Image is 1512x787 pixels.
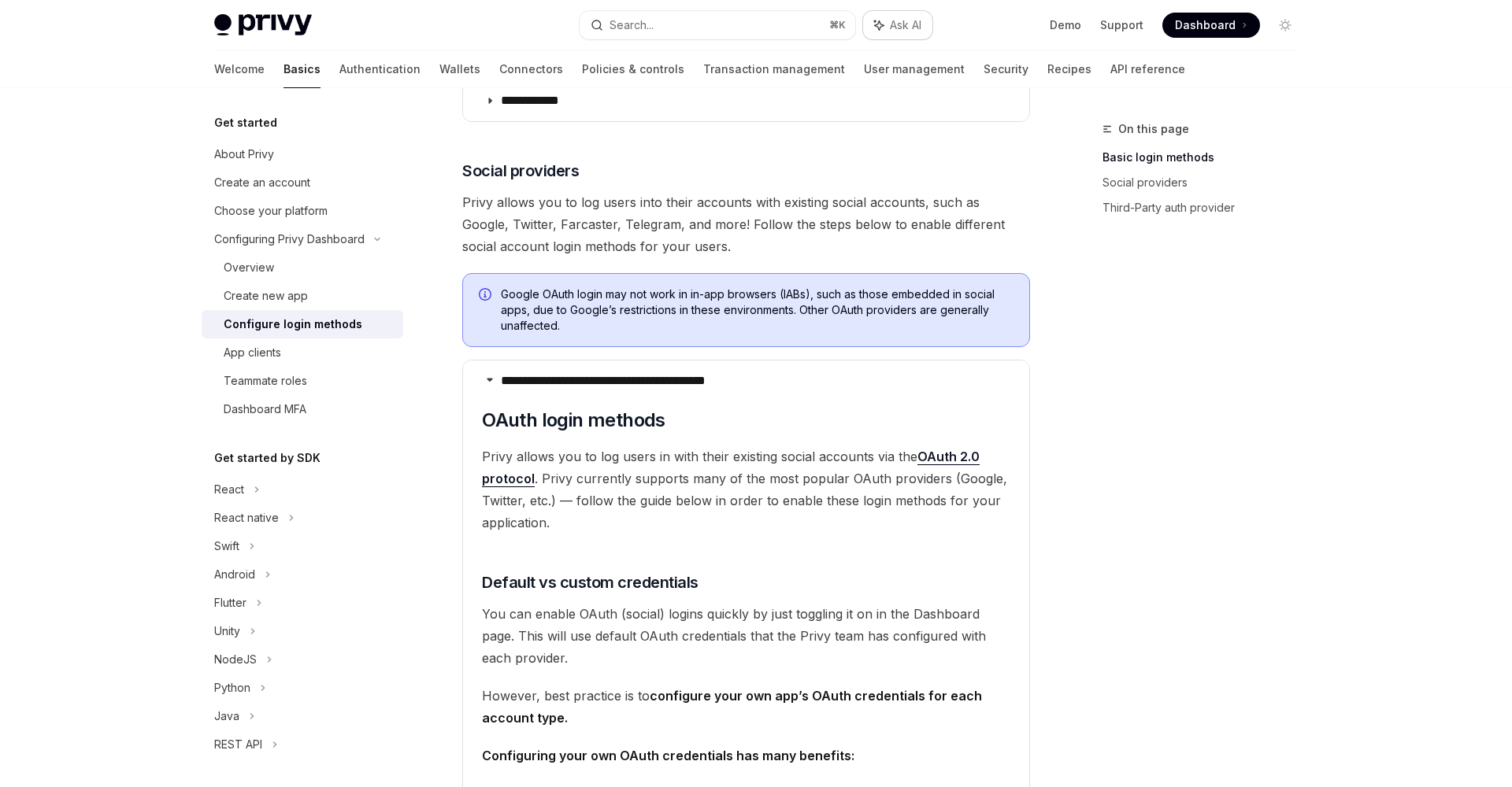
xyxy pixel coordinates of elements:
a: Support [1100,17,1143,33]
div: Dashboard MFA [224,400,306,419]
a: Authentication [339,50,421,88]
a: About Privy [202,140,403,168]
div: React [214,480,244,499]
a: Connectors [499,50,563,88]
a: Third-Party auth provider [1102,195,1310,220]
a: Policies & controls [582,50,684,88]
div: About Privy [214,145,274,164]
a: Demo [1050,17,1081,33]
span: Google OAuth login may not work in in-app browsers (IABs), such as those embedded in social apps,... [501,286,1014,334]
a: App clients [202,338,403,367]
div: Android [214,565,255,584]
div: Python [214,678,250,697]
a: Choose your platform [202,197,403,225]
a: Configure login methods [202,310,403,338]
span: Social providers [462,160,579,182]
h5: Get started [214,113,277,132]
div: Unity [214,622,240,641]
button: Search...⌘K [580,11,855,39]
a: Recipes [1047,50,1091,88]
a: Create an account [202,168,403,197]
a: Overview [202,253,403,282]
div: Configuring Privy Dashboard [214,230,365,249]
span: Default vs custom credentials [482,571,699,593]
div: Swift [214,537,239,556]
span: On this page [1118,120,1189,139]
div: Flutter [214,593,246,612]
a: User management [864,50,965,88]
a: Welcome [214,50,265,88]
a: API reference [1110,50,1185,88]
a: Basics [283,50,321,88]
button: Ask AI [863,11,932,39]
strong: Configuring your own OAuth credentials has many benefits: [482,748,854,763]
span: ⌘ K [829,19,846,31]
span: Privy allows you to log users in with their existing social accounts via the . Privy currently su... [482,445,1010,534]
a: Social providers [1102,170,1310,195]
a: Wallets [439,50,480,88]
a: Create new app [202,282,403,310]
span: However, best practice is to [482,685,1010,729]
div: React native [214,508,279,527]
a: Dashboard MFA [202,395,403,423]
div: Java [214,707,239,726]
div: Configure login methods [224,315,362,334]
span: Dashboard [1175,17,1236,33]
img: light logo [214,14,312,36]
div: Choose your platform [214,201,328,220]
span: Privy allows you to log users into their accounts with existing social accounts, such as Google, ... [462,191,1030,257]
div: NodeJS [214,650,257,669]
div: App clients [224,343,281,362]
div: Search... [610,16,654,35]
a: Transaction management [703,50,845,88]
a: Dashboard [1162,13,1260,38]
span: You can enable OAuth (social) logins quickly by just toggling it on in the Dashboard page. This w... [482,603,1010,669]
span: OAuth login methods [482,408,665,433]
button: Toggle dark mode [1273,13,1298,38]
a: Basic login methods [1102,145,1310,170]
div: Create new app [224,286,308,305]
span: Ask AI [890,17,921,33]
a: Security [984,50,1028,88]
div: REST API [214,735,262,754]
div: Teammate roles [224,371,307,390]
strong: configure your own app’s OAuth credentials for each account type. [482,688,982,726]
h5: Get started by SDK [214,449,321,467]
div: Create an account [214,173,310,192]
a: Teammate roles [202,367,403,395]
div: Overview [224,258,274,277]
svg: Info [479,288,495,304]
